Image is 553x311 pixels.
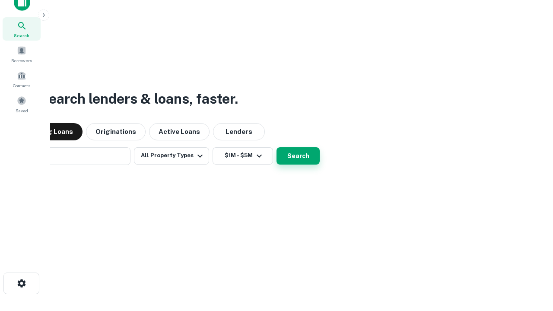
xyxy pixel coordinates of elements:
[510,242,553,283] iframe: Chat Widget
[213,147,273,165] button: $1M - $5M
[3,17,41,41] a: Search
[39,89,238,109] h3: Search lenders & loans, faster.
[3,67,41,91] a: Contacts
[276,147,320,165] button: Search
[149,123,210,140] button: Active Loans
[3,42,41,66] a: Borrowers
[134,147,209,165] button: All Property Types
[3,92,41,116] a: Saved
[14,32,29,39] span: Search
[213,123,265,140] button: Lenders
[86,123,146,140] button: Originations
[11,57,32,64] span: Borrowers
[16,107,28,114] span: Saved
[13,82,30,89] span: Contacts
